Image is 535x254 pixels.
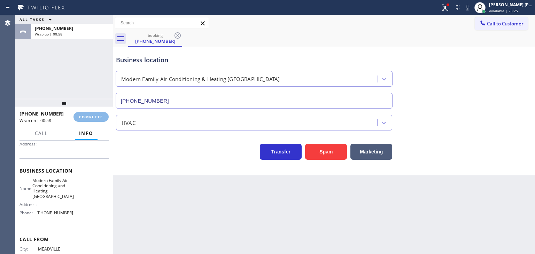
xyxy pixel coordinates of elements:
[350,144,392,160] button: Marketing
[489,2,533,8] div: [PERSON_NAME] [PERSON_NAME]
[116,55,392,65] div: Business location
[129,31,181,46] div: (814) 724-9969
[73,112,109,122] button: COMPLETE
[260,144,302,160] button: Transfer
[115,17,209,29] input: Search
[79,114,103,119] span: COMPLETE
[32,178,74,199] span: Modern Family Air Conditioning and Heating [GEOGRAPHIC_DATA]
[20,186,32,191] span: Name:
[20,118,51,124] span: Wrap up | 00:58
[38,246,73,252] span: MEADVILLE
[20,110,64,117] span: [PHONE_NUMBER]
[129,33,181,38] div: booking
[121,75,280,83] div: Modern Family Air Conditioning & Heating [GEOGRAPHIC_DATA]
[20,141,38,146] span: Address:
[31,127,52,140] button: Call
[35,32,62,37] span: Wrap up | 00:58
[75,127,98,140] button: Info
[20,246,38,252] span: City:
[463,3,472,13] button: Mute
[35,130,48,136] span: Call
[15,15,59,24] button: ALL TASKS
[305,144,347,160] button: Spam
[20,17,45,22] span: ALL TASKS
[20,236,109,243] span: Call From
[79,130,93,136] span: Info
[37,210,73,215] span: [PHONE_NUMBER]
[116,93,393,109] input: Phone Number
[20,202,38,207] span: Address:
[122,119,135,127] div: HVAC
[20,210,37,215] span: Phone:
[487,21,524,27] span: Call to Customer
[475,17,528,30] button: Call to Customer
[129,38,181,44] div: [PHONE_NUMBER]
[489,8,518,13] span: Available | 23:25
[20,167,109,174] span: Business location
[35,25,73,31] span: [PHONE_NUMBER]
